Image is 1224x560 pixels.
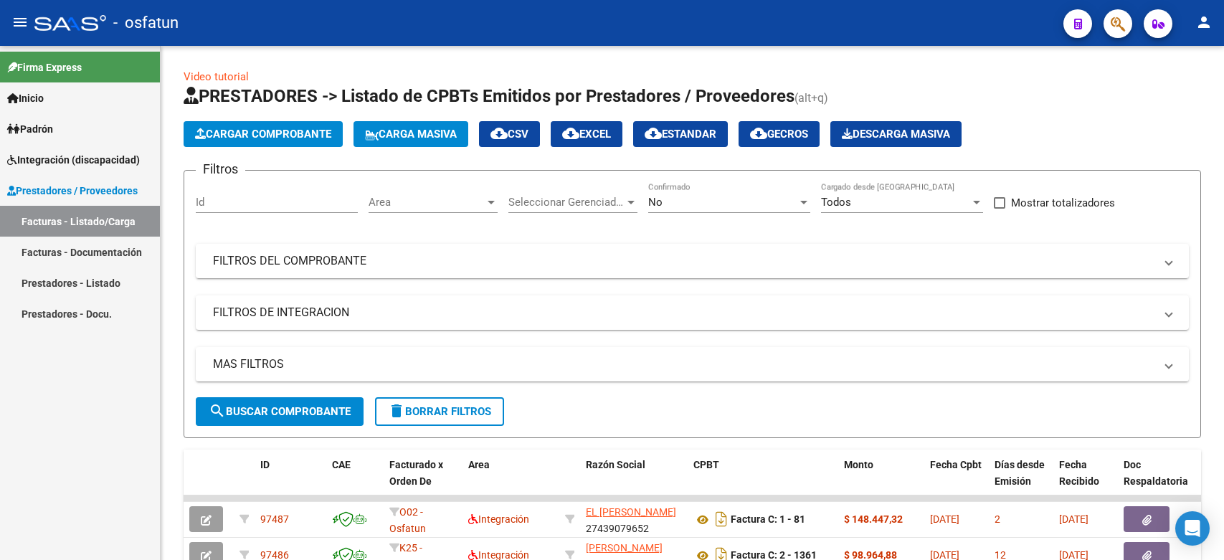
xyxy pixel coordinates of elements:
span: Días desde Emisión [995,459,1045,487]
datatable-header-cell: Días desde Emisión [989,450,1053,513]
span: Firma Express [7,60,82,75]
mat-panel-title: MAS FILTROS [213,356,1154,372]
strong: $ 148.447,32 [844,513,903,525]
span: Descarga Masiva [842,128,950,141]
span: Doc Respaldatoria [1124,459,1188,487]
mat-icon: menu [11,14,29,31]
mat-panel-title: FILTROS DEL COMPROBANTE [213,253,1154,269]
h3: Filtros [196,159,245,179]
a: Video tutorial [184,70,249,83]
span: Todos [821,196,851,209]
datatable-header-cell: Facturado x Orden De [384,450,462,513]
datatable-header-cell: Monto [838,450,924,513]
span: 97487 [260,513,289,525]
span: Cargar Comprobante [195,128,331,141]
mat-expansion-panel-header: FILTROS DEL COMPROBANTE [196,244,1189,278]
span: [DATE] [1059,513,1088,525]
button: Carga Masiva [354,121,468,147]
button: EXCEL [551,121,622,147]
span: Estandar [645,128,716,141]
mat-icon: cloud_download [562,125,579,142]
button: CSV [479,121,540,147]
span: Seleccionar Gerenciador [508,196,625,209]
span: CAE [332,459,351,470]
datatable-header-cell: Doc Respaldatoria [1118,450,1204,513]
button: Descarga Masiva [830,121,962,147]
span: Inicio [7,90,44,106]
app-download-masive: Descarga masiva de comprobantes (adjuntos) [830,121,962,147]
mat-expansion-panel-header: FILTROS DE INTEGRACION [196,295,1189,330]
button: Borrar Filtros [375,397,504,426]
span: Gecros [750,128,808,141]
datatable-header-cell: Fecha Recibido [1053,450,1118,513]
button: Cargar Comprobante [184,121,343,147]
span: No [648,196,663,209]
span: Razón Social [586,459,645,470]
span: CPBT [693,459,719,470]
button: Gecros [739,121,820,147]
mat-icon: cloud_download [490,125,508,142]
span: Prestadores / Proveedores [7,183,138,199]
div: 27439079652 [586,504,682,534]
datatable-header-cell: Fecha Cpbt [924,450,989,513]
mat-icon: search [209,402,226,419]
datatable-header-cell: ID [255,450,326,513]
mat-icon: delete [388,402,405,419]
span: EXCEL [562,128,611,141]
button: Estandar [633,121,728,147]
span: PRESTADORES -> Listado de CPBTs Emitidos por Prestadores / Proveedores [184,86,794,106]
mat-icon: cloud_download [750,125,767,142]
span: Padrón [7,121,53,137]
span: [DATE] [930,513,959,525]
datatable-header-cell: Area [462,450,559,513]
span: Carga Masiva [365,128,457,141]
mat-icon: cloud_download [645,125,662,142]
span: Area [369,196,485,209]
span: Integración (discapacidad) [7,152,140,168]
div: Open Intercom Messenger [1175,511,1210,546]
span: [PERSON_NAME] [586,542,663,554]
strong: Factura C: 1 - 81 [731,514,805,526]
span: ID [260,459,270,470]
span: O02 - Osfatun Propio [389,506,426,551]
datatable-header-cell: CAE [326,450,384,513]
span: - osfatun [113,7,179,39]
i: Descargar documento [712,508,731,531]
button: Buscar Comprobante [196,397,364,426]
span: 2 [995,513,1000,525]
span: Buscar Comprobante [209,405,351,418]
span: Fecha Recibido [1059,459,1099,487]
span: Mostrar totalizadores [1011,194,1115,212]
span: Integración [468,513,529,525]
span: Monto [844,459,873,470]
span: EL [PERSON_NAME] [586,506,676,518]
span: CSV [490,128,528,141]
span: Fecha Cpbt [930,459,982,470]
mat-panel-title: FILTROS DE INTEGRACION [213,305,1154,321]
span: Area [468,459,490,470]
span: Facturado x Orden De [389,459,443,487]
span: Borrar Filtros [388,405,491,418]
datatable-header-cell: Razón Social [580,450,688,513]
mat-icon: person [1195,14,1213,31]
span: (alt+q) [794,91,828,105]
mat-expansion-panel-header: MAS FILTROS [196,347,1189,381]
datatable-header-cell: CPBT [688,450,838,513]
